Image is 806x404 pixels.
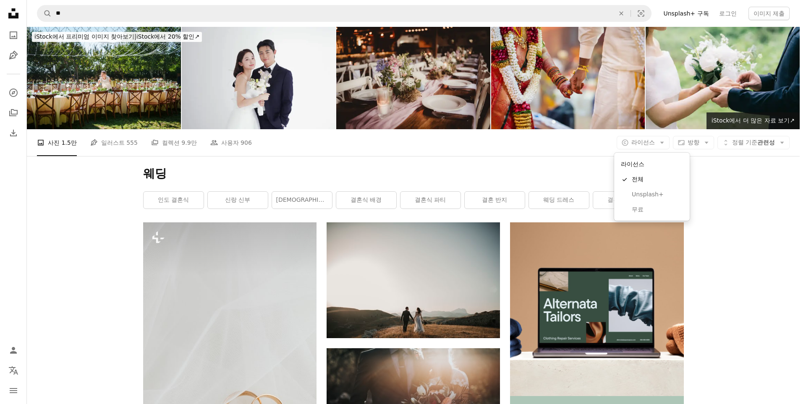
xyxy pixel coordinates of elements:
span: 무료 [632,206,683,214]
span: Unsplash+ [632,190,683,199]
div: 라이선스 [618,156,686,172]
button: 라이선스 [617,136,670,149]
div: 라이선스 [614,153,690,221]
span: 전체 [632,175,683,184]
span: 라이선스 [631,139,655,146]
